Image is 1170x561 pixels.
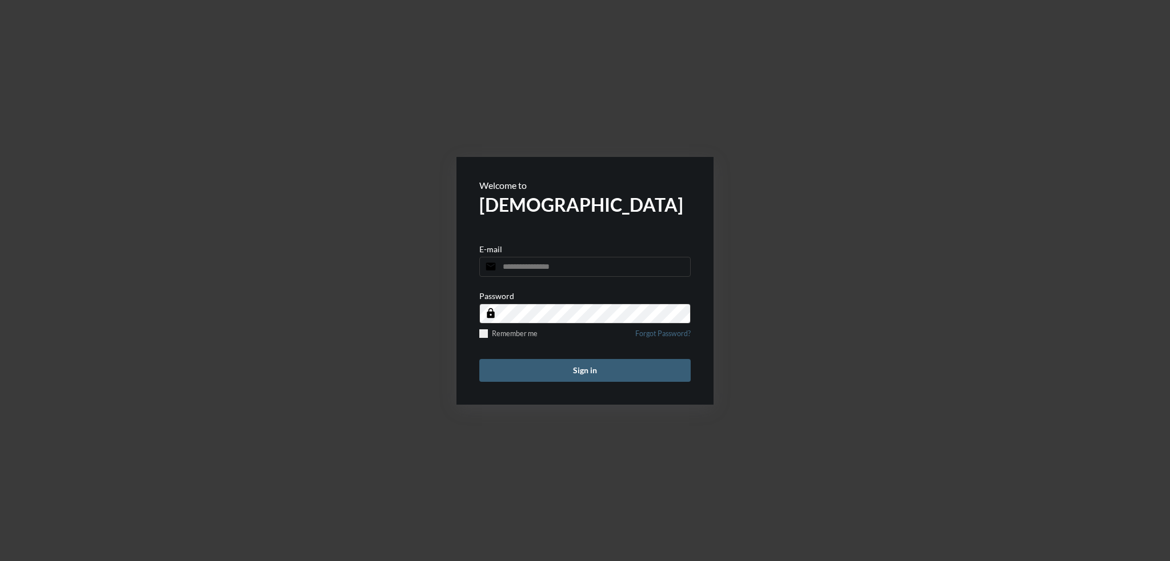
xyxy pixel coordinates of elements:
h2: [DEMOGRAPHIC_DATA] [479,193,691,216]
button: Sign in [479,359,691,382]
p: Password [479,291,514,301]
label: Remember me [479,329,538,338]
a: Forgot Password? [635,329,691,345]
p: E-mail [479,244,502,254]
p: Welcome to [479,180,691,191]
